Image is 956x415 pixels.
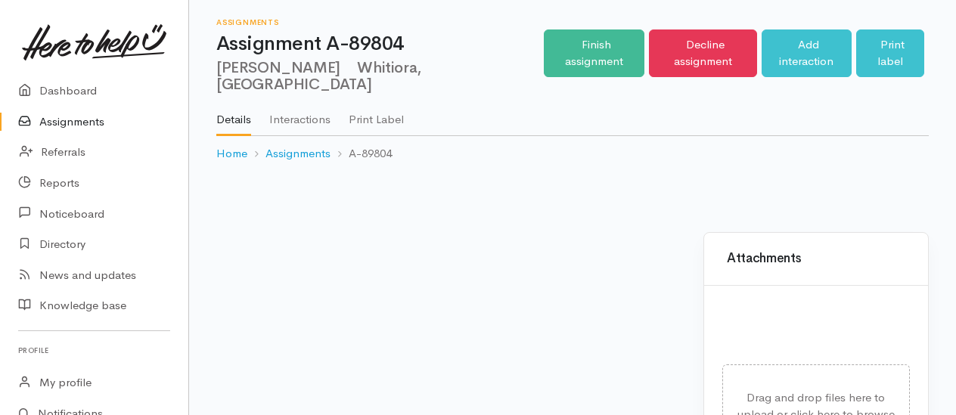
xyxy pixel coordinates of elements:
a: Interactions [269,93,331,135]
h3: Attachments [722,252,910,266]
h2: [PERSON_NAME] [216,60,544,93]
span: Loading... [449,261,456,263]
a: Print Label [349,93,404,135]
li: A-89804 [331,145,392,163]
nav: breadcrumb [216,136,929,172]
a: Decline assignment [649,29,757,77]
a: Add interaction [762,29,852,77]
span: Loading... [815,200,821,203]
h6: Profile [18,340,170,361]
span: Loading... [815,314,818,321]
h1: Assignment A-89804 [216,33,544,55]
a: Home [216,145,247,163]
a: Details [216,93,251,137]
span: Loading... [449,382,456,384]
span: Loading... [449,200,456,203]
h6: Assignments [216,18,544,26]
a: Finish assignment [544,29,644,77]
span: Whitiora, [GEOGRAPHIC_DATA] [216,58,421,94]
a: Assignments [265,145,331,163]
span: Loading... [449,321,456,324]
a: Print label [856,29,924,77]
